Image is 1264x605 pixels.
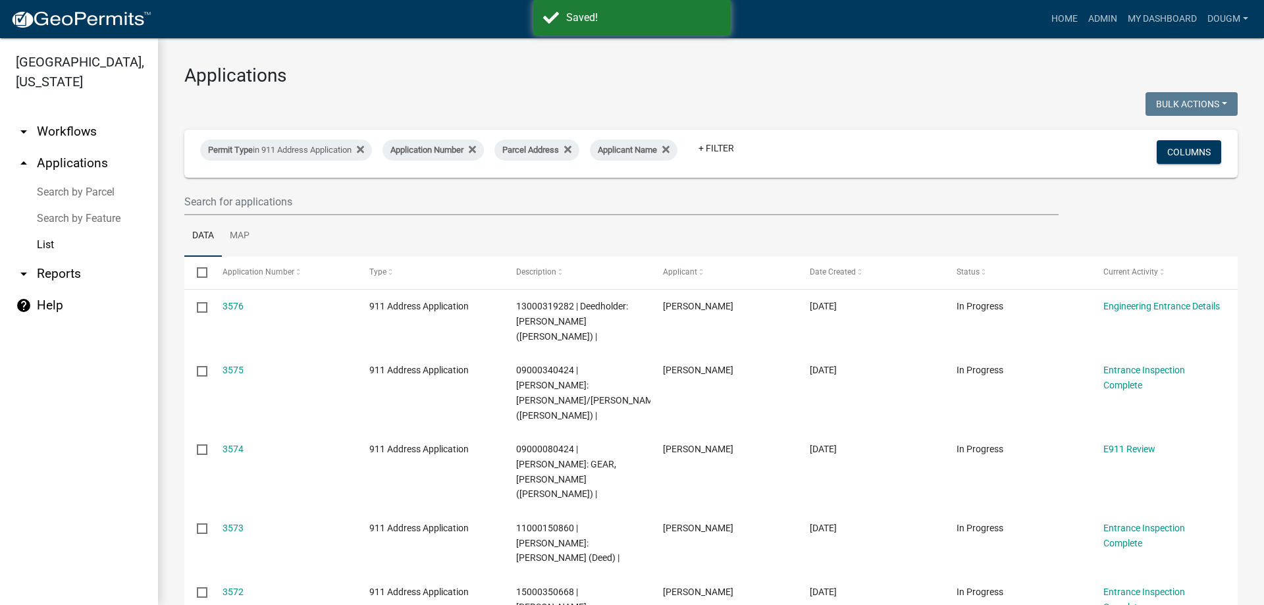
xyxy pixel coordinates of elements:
span: 08/29/2025 [810,587,837,597]
i: help [16,298,32,313]
i: arrow_drop_up [16,155,32,171]
datatable-header-cell: Status [944,257,1091,288]
datatable-header-cell: Date Created [797,257,944,288]
span: Description [516,267,556,276]
span: Parcel Address [502,145,559,155]
span: 09/03/2025 [810,523,837,533]
div: in 911 Address Application [200,140,372,161]
span: Type [369,267,386,276]
span: Becky Schultz [663,587,733,597]
span: 911 Address Application [369,444,469,454]
a: + Filter [688,136,745,160]
input: Search for applications [184,188,1059,215]
datatable-header-cell: Applicant [650,257,797,288]
h3: Applications [184,65,1238,87]
div: Saved! [566,10,721,26]
datatable-header-cell: Type [356,257,503,288]
span: 09000340424 | Deedholder: SNOW, DAVID/MEGAN (Deed) | [516,365,661,420]
span: In Progress [957,523,1003,533]
span: 13000319282 | Deedholder: TUINSTRA, J L (Deed) | [516,301,628,342]
i: arrow_drop_down [16,124,32,140]
span: 911 Address Application [369,301,469,311]
span: 911 Address Application [369,523,469,533]
a: Admin [1083,7,1122,32]
span: Application Number [390,145,463,155]
datatable-header-cell: Description [504,257,650,288]
span: Becky Schultz [663,523,733,533]
span: In Progress [957,444,1003,454]
a: 3572 [223,587,244,597]
a: 3576 [223,301,244,311]
a: Map [222,215,257,257]
span: Current Activity [1103,267,1158,276]
span: Status [957,267,980,276]
span: 911 Address Application [369,365,469,375]
span: Applicant Name [598,145,657,155]
span: Application Number [223,267,294,276]
datatable-header-cell: Select [184,257,209,288]
a: 3574 [223,444,244,454]
datatable-header-cell: Current Activity [1091,257,1238,288]
a: Data [184,215,222,257]
button: Columns [1157,140,1221,164]
a: Entrance Inspection Complete [1103,523,1185,548]
datatable-header-cell: Application Number [209,257,356,288]
i: arrow_drop_down [16,266,32,282]
a: Dougm [1202,7,1253,32]
span: Applicant [663,267,697,276]
span: 09000080424 | Deedholder: GEAR, HUNTER JOHN (Deed) | [516,444,616,499]
span: In Progress [957,587,1003,597]
a: Home [1046,7,1083,32]
a: My Dashboard [1122,7,1202,32]
a: Engineering Entrance Details [1103,301,1220,311]
span: 09/05/2025 [810,444,837,454]
a: 3573 [223,523,244,533]
a: E911 Review [1103,444,1155,454]
span: In Progress [957,301,1003,311]
span: In Progress [957,365,1003,375]
span: 09/09/2025 [810,301,837,311]
span: 11000150860 | Deedholder: PUTZ, ALBERT E LE (Deed) | [516,523,619,564]
a: Entrance Inspection Complete [1103,365,1185,390]
span: Becky Schultz [663,365,733,375]
span: Becky Schultz [663,301,733,311]
span: Date Created [810,267,856,276]
a: 3575 [223,365,244,375]
span: 911 Address Application [369,587,469,597]
span: Permit Type [208,145,253,155]
span: 09/08/2025 [810,365,837,375]
span: Becky Schultz [663,444,733,454]
button: Bulk Actions [1145,92,1238,116]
